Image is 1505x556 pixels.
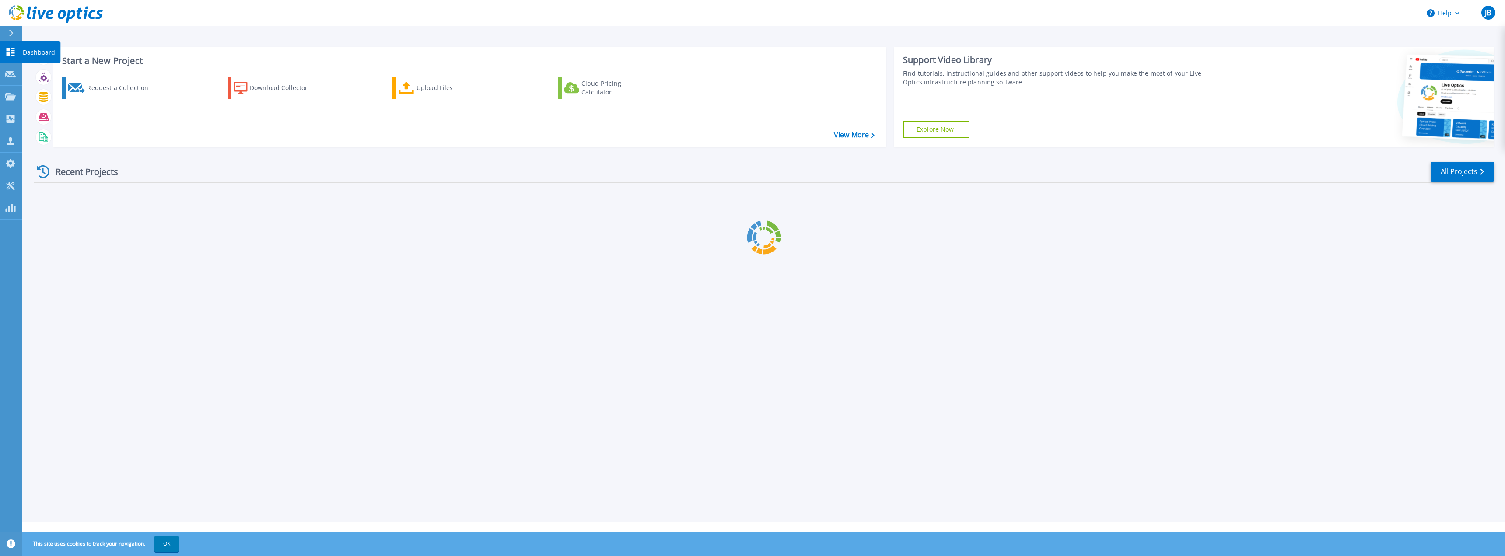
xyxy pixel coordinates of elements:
[834,131,875,139] a: View More
[34,161,130,182] div: Recent Projects
[24,536,179,552] span: This site uses cookies to track your navigation.
[227,77,325,99] a: Download Collector
[416,79,486,97] div: Upload Files
[87,79,157,97] div: Request a Collection
[62,56,874,66] h3: Start a New Project
[581,79,651,97] div: Cloud Pricing Calculator
[23,41,55,64] p: Dashboard
[62,77,160,99] a: Request a Collection
[1431,162,1494,182] a: All Projects
[903,54,1216,66] div: Support Video Library
[903,121,969,138] a: Explore Now!
[903,69,1216,87] div: Find tutorials, instructional guides and other support videos to help you make the most of your L...
[558,77,655,99] a: Cloud Pricing Calculator
[392,77,490,99] a: Upload Files
[250,79,320,97] div: Download Collector
[154,536,179,552] button: OK
[1485,9,1491,16] span: JB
